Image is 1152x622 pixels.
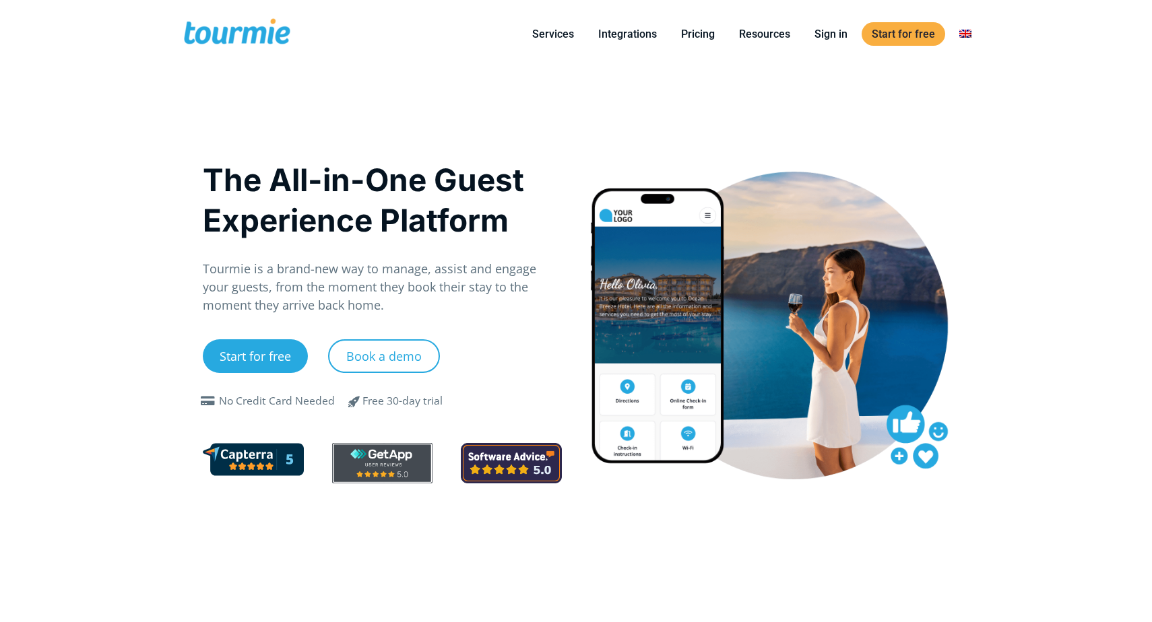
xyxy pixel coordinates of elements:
a: Resources [729,26,800,42]
a: Pricing [671,26,725,42]
a: Book a demo [328,339,440,373]
a: Sign in [804,26,858,42]
a: Start for free [203,339,308,373]
h1: The All-in-One Guest Experience Platform [203,160,562,240]
a: Integrations [588,26,667,42]
a: Start for free [862,22,945,46]
div: Free 30-day trial [362,393,443,409]
span:  [197,396,219,407]
span:  [338,393,371,409]
p: Tourmie is a brand-new way to manage, assist and engage your guests, from the moment they book th... [203,260,562,314]
a: Services [522,26,584,42]
div: No Credit Card Needed [219,393,335,409]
